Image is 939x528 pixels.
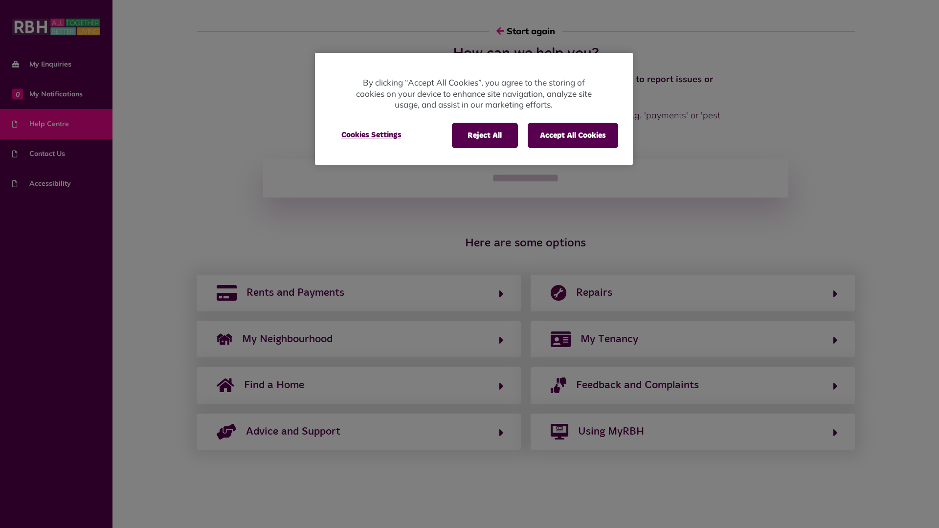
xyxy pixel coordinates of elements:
button: Cookies Settings [330,123,413,147]
button: Reject All [452,123,518,148]
div: Cookie banner [315,53,633,165]
button: Accept All Cookies [528,123,618,148]
p: By clicking “Accept All Cookies”, you agree to the storing of cookies on your device to enhance s... [354,77,594,110]
div: Privacy [315,53,633,165]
